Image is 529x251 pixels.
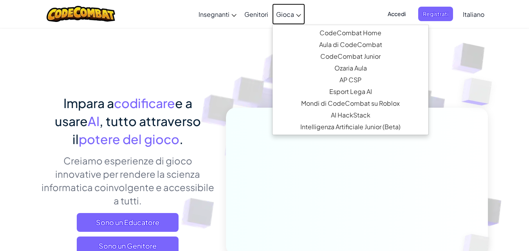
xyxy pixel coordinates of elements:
a: Insegnanti [195,4,240,25]
button: Registrati [418,7,453,21]
a: Gioca [272,4,305,25]
span: , tutto attraverso il [72,113,201,147]
a: Italiano [459,4,488,25]
span: Insegnanti [199,10,229,18]
img: Overlap cubes [446,59,514,125]
span: Impara a [63,95,114,111]
span: . [179,131,183,147]
a: AI HackStackIl primo strumento generativo di AI appositamente progettato per chi è nuovo all'AI, ... [273,109,428,121]
a: Aula di CodeCombat [273,39,428,51]
img: CodeCombat logo [47,6,115,22]
a: CodeCombat HomeCon accesso a tutti e 530 i livelli e caratteristiche esclusive come animali domes... [273,27,428,39]
span: codificare [114,95,175,111]
span: Italiano [463,10,484,18]
span: AI [88,113,99,129]
a: Sono un Educatore [77,213,179,232]
a: Esport Lega AIUna piattaforma epica di coding competitivo esport che incoraggia la pratica creati... [273,86,428,98]
button: Accedi [383,7,410,21]
a: Genitori [240,4,272,25]
a: Mondi di CodeCombat su RobloxQuesto MMORPG insegna il coding Lua e fornisce una piattaforma reale... [273,98,428,109]
span: Gioca [276,10,294,18]
a: Intelligenza Artificiale Junior (Beta)Introduce l'AI generativa multimodale in una piattaforma se... [273,121,428,133]
a: AP CSPApprovato dal College Board, il nostro curriculum AP CSP offre strumenti basati su giochi e... [273,74,428,86]
a: Ozaria AulaUn'avventura di narrazione incantevole che stabilisce i fondamenti dell'informatica. [273,62,428,74]
a: CodeCombat JuniorIl nostro curriculum di punta per la scuola primaria (K-5) presenta una progress... [273,51,428,62]
span: potere del gioco [79,131,179,147]
p: Creiamo esperienze di gioco innovative per rendere la scienza informatica coinvolgente e accessib... [42,154,214,207]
